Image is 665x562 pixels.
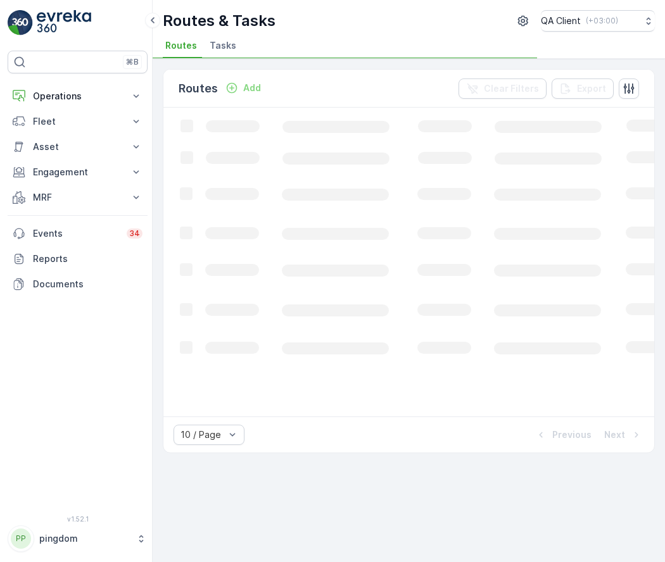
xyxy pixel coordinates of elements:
[8,109,148,134] button: Fleet
[8,272,148,297] a: Documents
[8,159,148,185] button: Engagement
[33,140,122,153] p: Asset
[129,228,140,239] p: 34
[163,11,275,31] p: Routes & Tasks
[586,16,618,26] p: ( +03:00 )
[8,246,148,272] a: Reports
[459,78,547,99] button: Clear Filters
[33,90,122,103] p: Operations
[33,253,142,265] p: Reports
[33,227,119,240] p: Events
[603,427,644,442] button: Next
[533,427,593,442] button: Previous
[33,278,142,290] p: Documents
[8,84,148,109] button: Operations
[541,10,655,32] button: QA Client(+03:00)
[33,115,122,128] p: Fleet
[8,185,148,210] button: MRF
[37,10,91,35] img: logo_light-DOdMpM7g.png
[126,57,139,67] p: ⌘B
[8,525,148,552] button: PPpingdom
[552,78,614,99] button: Export
[220,80,266,96] button: Add
[484,82,539,95] p: Clear Filters
[179,80,218,97] p: Routes
[552,428,592,441] p: Previous
[243,82,261,94] p: Add
[210,39,236,52] span: Tasks
[541,15,581,27] p: QA Client
[577,82,606,95] p: Export
[33,191,122,204] p: MRF
[8,515,148,523] span: v 1.52.1
[11,528,31,549] div: PP
[33,166,122,178] p: Engagement
[165,39,197,52] span: Routes
[8,134,148,159] button: Asset
[604,428,625,441] p: Next
[39,532,130,545] p: pingdom
[8,221,148,246] a: Events34
[8,10,33,35] img: logo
